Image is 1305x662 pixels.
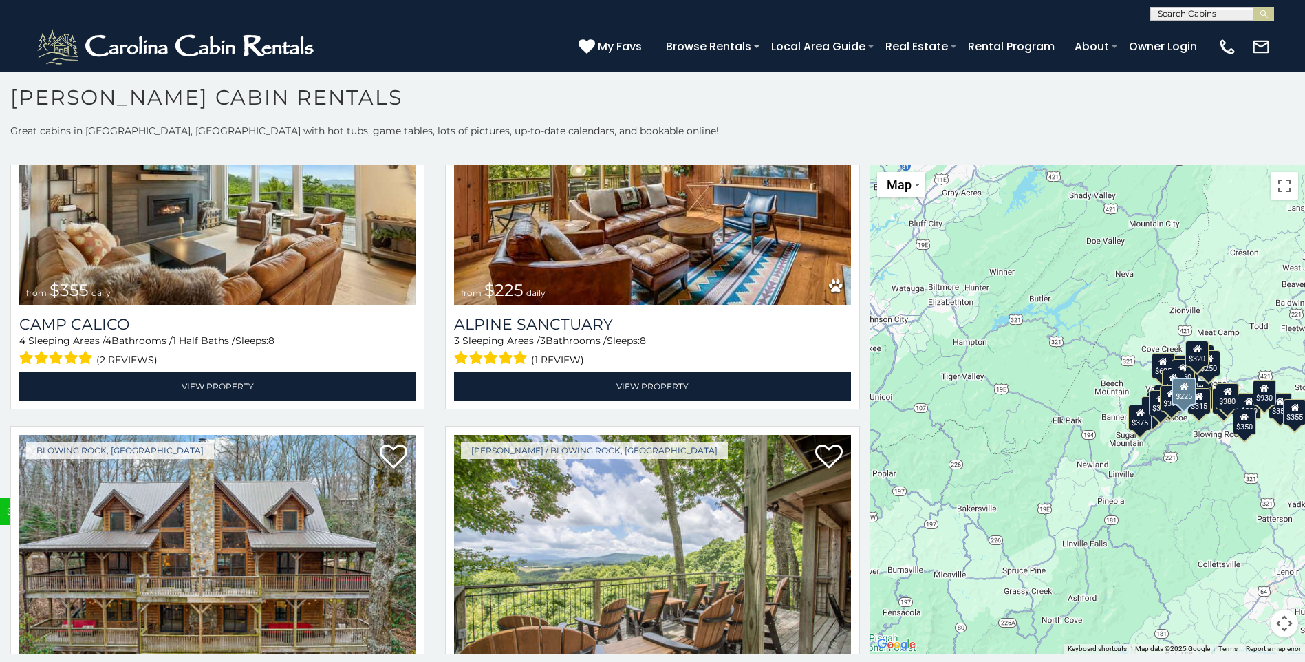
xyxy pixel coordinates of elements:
img: Google [874,636,919,654]
div: $315 [1187,388,1210,414]
span: Map data ©2025 Google [1135,645,1210,652]
span: (2 reviews) [96,351,158,369]
div: $695 [1212,388,1236,414]
span: 4 [19,334,25,347]
a: Camp Calico from $355 daily [19,39,416,304]
span: 4 [105,334,111,347]
div: $565 [1172,355,1195,381]
a: Camp Calico [19,315,416,334]
div: $325 [1149,390,1172,416]
img: White-1-2.png [34,26,320,67]
span: (1 review) [531,351,584,369]
div: $355 [1269,393,1292,419]
span: My Favs [598,38,642,55]
span: $355 [50,280,89,300]
button: Map camera controls [1271,610,1298,637]
span: 3 [454,334,460,347]
div: $320 [1185,341,1209,367]
a: Rental Program [961,34,1061,58]
div: $395 [1160,385,1183,412]
div: $375 [1128,405,1152,431]
a: Add to favorites [815,443,843,472]
span: $225 [484,280,524,300]
div: $635 [1152,353,1175,379]
img: Alpine Sanctuary [454,39,850,304]
span: 8 [268,334,274,347]
a: Report a map error [1246,645,1301,652]
div: $460 [1171,359,1194,385]
a: Add to favorites [380,443,407,472]
span: daily [526,288,546,298]
a: Local Area Guide [764,34,872,58]
a: View Property [19,372,416,401]
img: mail-regular-white.png [1251,37,1271,56]
span: 3 [540,334,546,347]
button: Change map style [877,172,925,197]
a: My Favs [579,38,645,56]
span: 1 Half Baths / [173,334,235,347]
span: daily [91,288,111,298]
img: Camp Calico [19,39,416,304]
div: $225 [1172,378,1196,405]
div: Sleeping Areas / Bathrooms / Sleeps: [19,334,416,369]
div: Sleeping Areas / Bathrooms / Sleeps: [454,334,850,369]
div: $930 [1253,380,1276,406]
a: Alpine Sanctuary [454,315,850,334]
a: View Property [454,372,850,401]
a: Open this area in Google Maps (opens a new window) [874,636,919,654]
span: 8 [640,334,646,347]
a: Owner Login [1122,34,1204,58]
a: Browse Rentals [659,34,758,58]
div: $250 [1197,350,1220,376]
a: About [1068,34,1116,58]
div: $299 [1237,393,1260,419]
span: Map [887,178,912,192]
a: [PERSON_NAME] / Blowing Rock, [GEOGRAPHIC_DATA] [461,442,728,459]
div: $380 [1216,383,1239,409]
a: Alpine Sanctuary from $225 daily [454,39,850,304]
div: $480 [1187,387,1211,413]
div: $410 [1162,370,1185,396]
div: $395 [1188,381,1211,407]
button: Toggle fullscreen view [1271,172,1298,200]
button: Keyboard shortcuts [1068,644,1127,654]
span: from [461,288,482,298]
span: from [26,288,47,298]
a: Terms (opens in new tab) [1218,645,1238,652]
img: phone-regular-white.png [1218,37,1237,56]
a: Real Estate [878,34,955,58]
div: $350 [1233,409,1256,435]
a: Blowing Rock, [GEOGRAPHIC_DATA] [26,442,214,459]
